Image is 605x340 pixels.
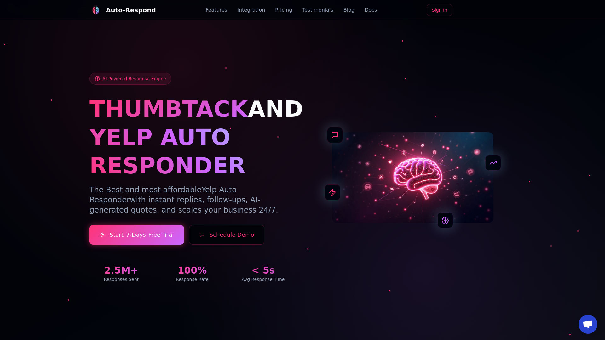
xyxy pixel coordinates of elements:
iframe: Sign in with Google Button [454,3,519,17]
a: Features [205,6,227,14]
div: Response Rate [160,276,224,282]
a: Docs [365,6,377,14]
div: 2.5M+ [89,265,153,276]
a: Sign In [427,4,452,16]
span: AI-Powered Response Engine [102,76,166,82]
span: 7-Days [126,230,146,239]
a: Start7-DaysFree Trial [89,225,184,245]
div: < 5s [232,265,295,276]
img: AI Neural Network Brain [332,132,493,223]
p: The Best and most affordable with instant replies, follow-ups, AI-generated quotes, and scales yo... [89,185,295,215]
button: Schedule Demo [189,225,265,245]
a: Integration [237,6,265,14]
a: Auto-Respond LogoAuto-Respond [89,4,156,16]
a: Pricing [275,6,292,14]
div: Open chat [579,315,597,334]
div: 100% [160,265,224,276]
div: Auto-Respond [106,6,156,14]
div: Avg Response Time [232,276,295,282]
span: THUMBTACK [89,96,248,122]
div: Responses Sent [89,276,153,282]
span: AND [248,96,303,122]
img: Auto-Respond Logo [92,6,100,14]
span: Yelp Auto Responder [89,185,237,204]
a: Blog [343,6,354,14]
a: Testimonials [302,6,333,14]
h1: YELP AUTO RESPONDER [89,123,295,180]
